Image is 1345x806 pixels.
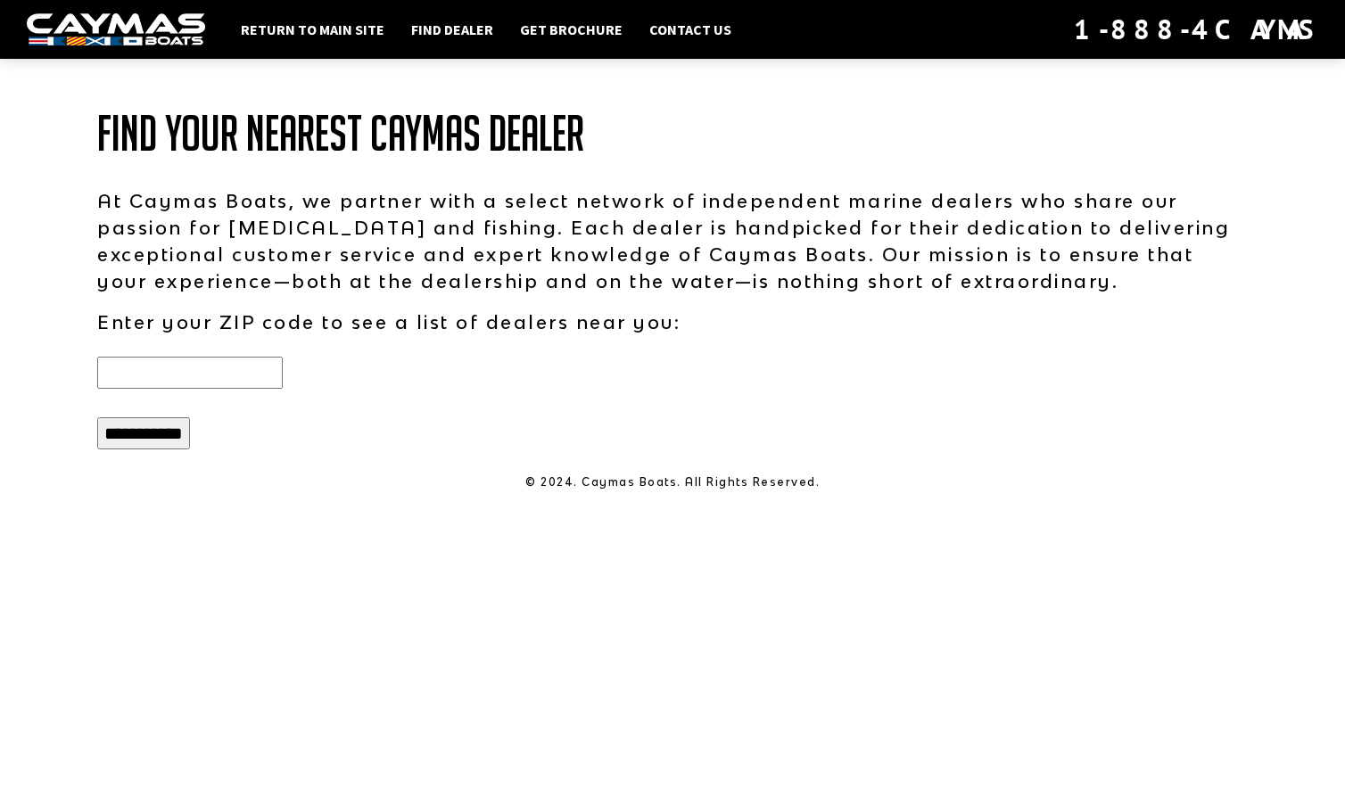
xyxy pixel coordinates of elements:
a: Get Brochure [511,18,631,41]
a: Find Dealer [402,18,502,41]
p: Enter your ZIP code to see a list of dealers near you: [97,308,1248,335]
img: white-logo-c9c8dbefe5ff5ceceb0f0178aa75bf4bb51f6bca0971e226c86eb53dfe498488.png [27,13,205,46]
p: © 2024. Caymas Boats. All Rights Reserved. [97,474,1248,490]
a: Contact Us [640,18,740,41]
a: Return to main site [232,18,393,41]
p: At Caymas Boats, we partner with a select network of independent marine dealers who share our pas... [97,187,1248,294]
div: 1-888-4CAYMAS [1074,10,1318,49]
h1: Find Your Nearest Caymas Dealer [97,107,1248,160]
